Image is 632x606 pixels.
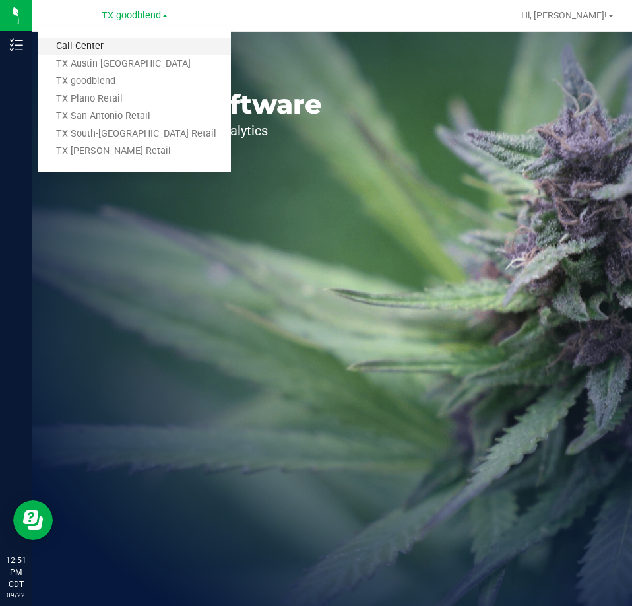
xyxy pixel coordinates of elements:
span: Hi, [PERSON_NAME]! [521,10,607,20]
inline-svg: Inventory [10,38,23,51]
a: TX Plano Retail [38,90,231,108]
iframe: Resource center [13,500,53,540]
p: 09/22 [6,590,26,600]
p: 12:51 PM CDT [6,555,26,590]
a: TX [PERSON_NAME] Retail [38,143,231,160]
span: TX goodblend [102,10,161,21]
a: TX Austin [GEOGRAPHIC_DATA] [38,55,231,73]
a: Call Center [38,38,231,55]
a: TX goodblend [38,73,231,90]
a: TX South-[GEOGRAPHIC_DATA] Retail [38,125,231,143]
a: TX San Antonio Retail [38,108,231,125]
